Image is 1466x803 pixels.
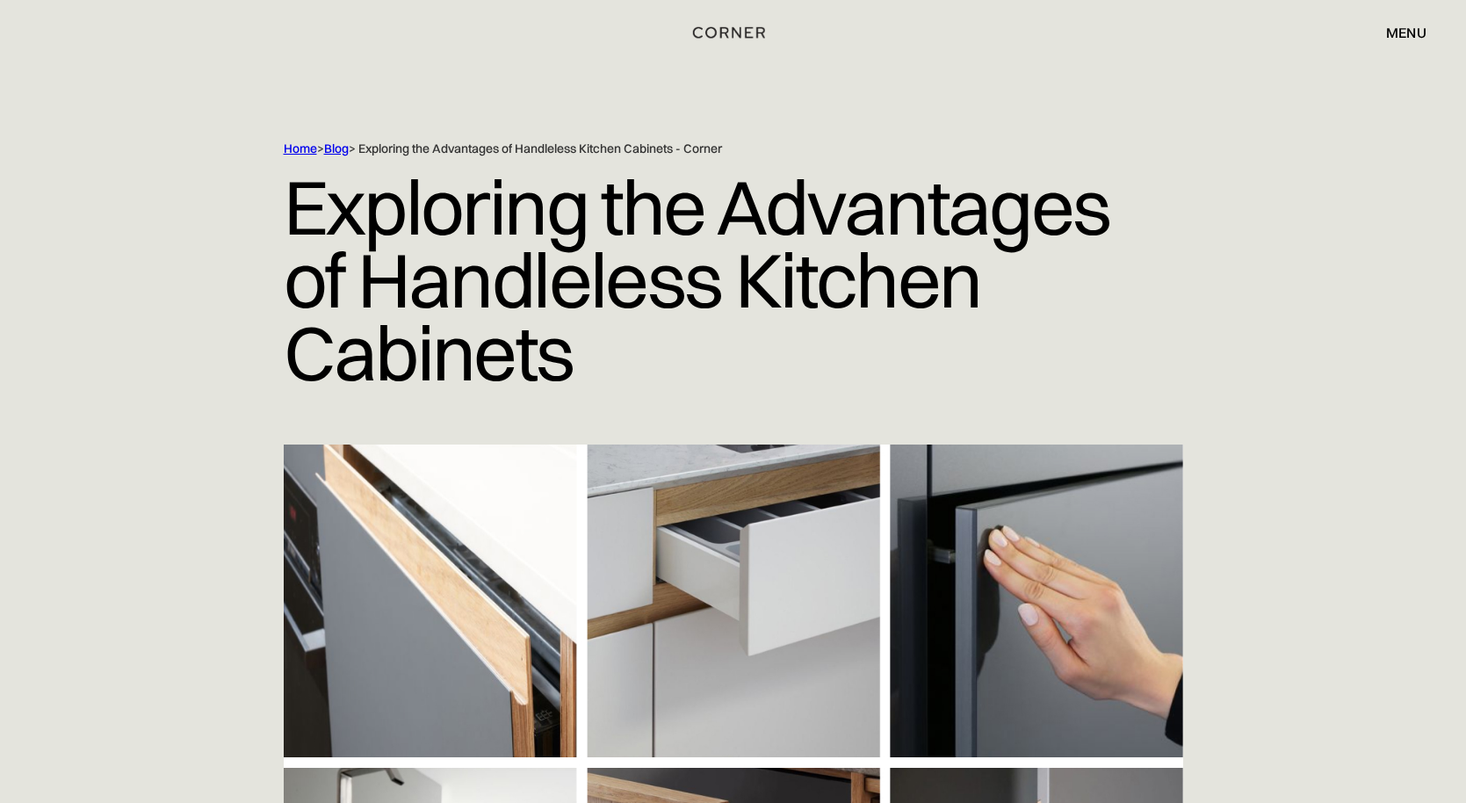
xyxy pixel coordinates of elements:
a: home [673,21,793,44]
div: > > Exploring the Advantages of Handleless Kitchen Cabinets - Corner [284,141,1109,157]
h1: Exploring the Advantages of Handleless Kitchen Cabinets [284,157,1183,402]
a: Home [284,141,317,156]
div: menu [1386,25,1426,40]
a: Blog [324,141,349,156]
div: menu [1369,18,1426,47]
